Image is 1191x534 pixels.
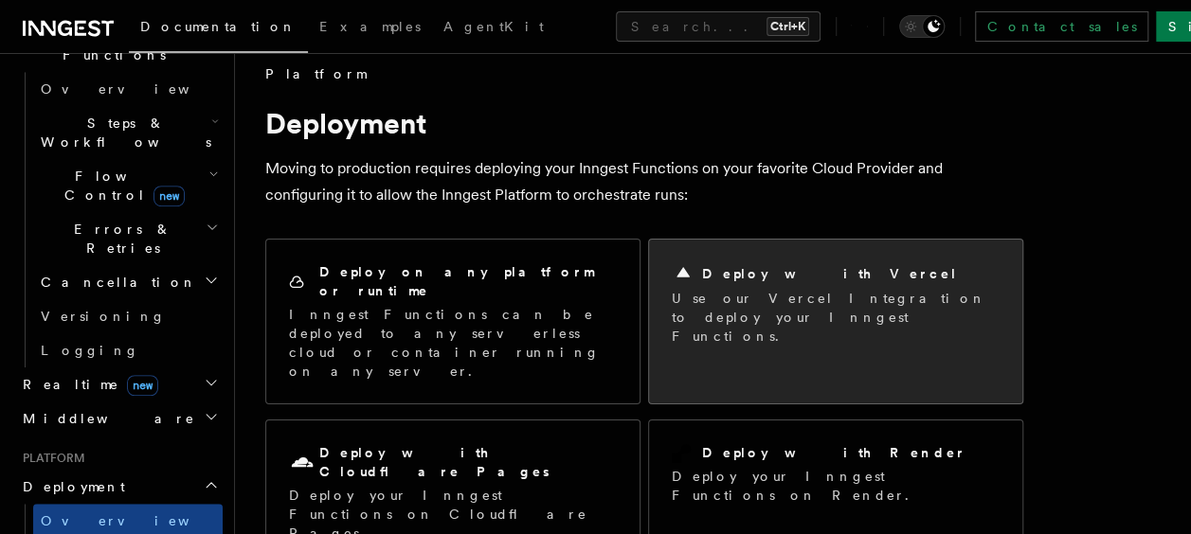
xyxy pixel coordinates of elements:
span: Cancellation [33,273,197,292]
p: Use our Vercel Integration to deploy your Inngest Functions. [672,289,1000,346]
span: Examples [319,19,421,34]
a: Overview [33,72,223,106]
span: AgentKit [443,19,544,34]
button: Search...Ctrl+K [616,11,821,42]
a: Deploy with VercelUse our Vercel Integration to deploy your Inngest Functions. [648,239,1023,404]
a: Logging [33,333,223,367]
h1: Deployment [265,106,1023,140]
span: Flow Control [33,167,208,205]
div: Inngest Functions [15,72,223,367]
span: new [127,375,158,396]
a: Versioning [33,299,223,333]
h2: Deploy with Render [702,443,966,462]
button: Flow Controlnew [33,159,223,212]
span: Errors & Retries [33,220,206,258]
a: Documentation [129,6,308,53]
p: Inngest Functions can be deployed to any serverless cloud or container running on any server. [289,305,617,381]
h2: Deploy with Cloudflare Pages [319,443,617,481]
kbd: Ctrl+K [767,17,809,36]
button: Errors & Retries [33,212,223,265]
span: Steps & Workflows [33,114,211,151]
a: Contact sales [975,11,1148,42]
button: Cancellation [33,265,223,299]
button: Realtimenew [15,367,223,401]
span: Middleware [15,409,195,428]
span: new [153,186,185,206]
svg: Cloudflare [289,450,316,476]
a: AgentKit [432,6,555,51]
a: Deploy on any platform or runtimeInngest Functions can be deployed to any serverless cloud or con... [265,239,641,404]
p: Moving to production requires deploying your Inngest Functions on your favorite Cloud Provider an... [265,155,1023,208]
button: Toggle dark mode [899,15,945,38]
span: Versioning [41,309,166,324]
h2: Deploy with Vercel [702,264,958,283]
h2: Deploy on any platform or runtime [319,262,617,300]
a: Examples [308,6,432,51]
button: Deployment [15,470,223,504]
span: Documentation [140,19,297,34]
span: Realtime [15,375,158,394]
span: Platform [15,451,85,466]
button: Middleware [15,401,223,436]
span: Overview [41,513,236,528]
button: Steps & Workflows [33,106,223,159]
span: Deployment [15,477,125,496]
span: Logging [41,343,139,358]
span: Platform [265,64,366,83]
p: Deploy your Inngest Functions on Render. [672,467,1000,505]
span: Overview [41,81,236,97]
